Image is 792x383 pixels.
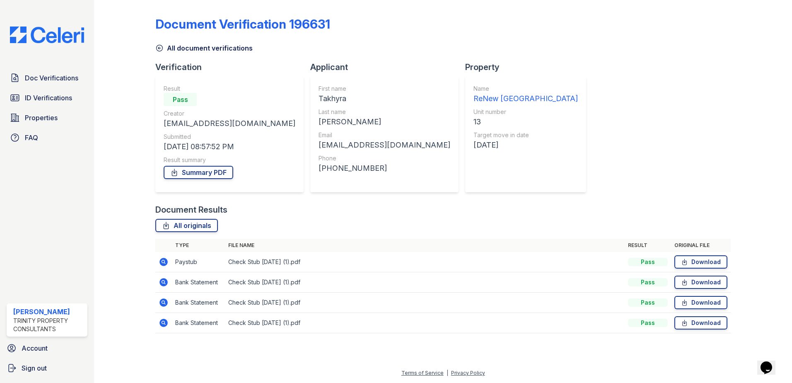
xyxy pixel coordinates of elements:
div: Pass [164,93,197,106]
div: Document Results [155,204,227,216]
div: Result summary [164,156,295,164]
span: Account [22,343,48,353]
a: Download [674,276,727,289]
a: Properties [7,109,87,126]
div: Target move in date [473,131,578,139]
div: Trinity Property Consultants [13,317,84,333]
div: Takhyra [319,93,450,104]
th: Result [625,239,671,252]
div: Unit number [473,108,578,116]
td: Paystub [172,252,225,272]
td: Check Stub [DATE] (1).pdf [225,313,625,333]
td: Bank Statement [172,293,225,313]
span: Sign out [22,363,47,373]
td: Bank Statement [172,313,225,333]
a: FAQ [7,129,87,146]
div: Verification [155,61,310,73]
img: CE_Logo_Blue-a8612792a0a2168367f1c8372b55b34899dd931a85d93a1a3d3e32e68fde9ad4.png [3,27,91,43]
div: Result [164,85,295,93]
iframe: chat widget [757,350,784,375]
div: Pass [628,258,668,266]
div: ReNew [GEOGRAPHIC_DATA] [473,93,578,104]
a: Doc Verifications [7,70,87,86]
div: Applicant [310,61,465,73]
div: Document Verification 196631 [155,17,330,32]
div: Creator [164,109,295,118]
div: Pass [628,319,668,327]
div: [DATE] [473,139,578,151]
a: Download [674,255,727,269]
div: Last name [319,108,450,116]
div: [PHONE_NUMBER] [319,162,450,174]
a: Privacy Policy [451,370,485,376]
a: Download [674,316,727,330]
div: Pass [628,278,668,286]
a: Account [3,340,91,356]
th: Original file [671,239,731,252]
div: | [447,370,448,376]
a: All originals [155,219,218,232]
div: Submitted [164,133,295,141]
a: Summary PDF [164,166,233,179]
div: [PERSON_NAME] [13,307,84,317]
span: FAQ [25,133,38,143]
div: [PERSON_NAME] [319,116,450,128]
div: [EMAIL_ADDRESS][DOMAIN_NAME] [164,118,295,129]
div: 13 [473,116,578,128]
div: First name [319,85,450,93]
a: Terms of Service [401,370,444,376]
a: All document verifications [155,43,253,53]
span: Doc Verifications [25,73,78,83]
td: Check Stub [DATE] (1).pdf [225,272,625,293]
span: Properties [25,113,58,123]
a: Name ReNew [GEOGRAPHIC_DATA] [473,85,578,104]
div: [DATE] 08:57:52 PM [164,141,295,153]
th: File name [225,239,625,252]
td: Check Stub [DATE] (1).pdf [225,293,625,313]
th: Type [172,239,225,252]
div: Pass [628,298,668,307]
td: Bank Statement [172,272,225,293]
div: [EMAIL_ADDRESS][DOMAIN_NAME] [319,139,450,151]
div: Email [319,131,450,139]
a: Download [674,296,727,309]
span: ID Verifications [25,93,72,103]
div: Name [473,85,578,93]
a: Sign out [3,360,91,376]
td: Check Stub [DATE] (1).pdf [225,252,625,272]
a: ID Verifications [7,90,87,106]
div: Property [465,61,593,73]
div: Phone [319,154,450,162]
